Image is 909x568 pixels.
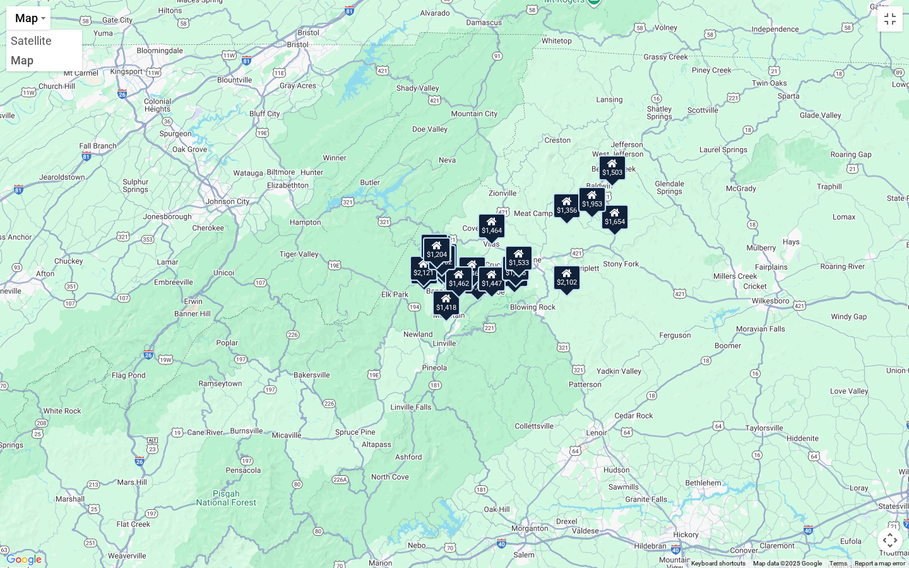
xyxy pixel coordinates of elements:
div: $1,503 [598,155,626,180]
div: $1,654 [601,204,629,230]
div: $1,953 [578,187,606,212]
a: Terms (opens in new tab) [829,560,847,567]
div: $2,102 [553,265,581,290]
span: Map data ©2025 Google [753,560,822,567]
a: Report a map error [855,560,905,567]
div: $1,356 [553,193,581,218]
button: Keyboard shortcuts [691,559,746,568]
div: $1,533 [505,246,533,271]
button: Map camera controls [877,528,903,553]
